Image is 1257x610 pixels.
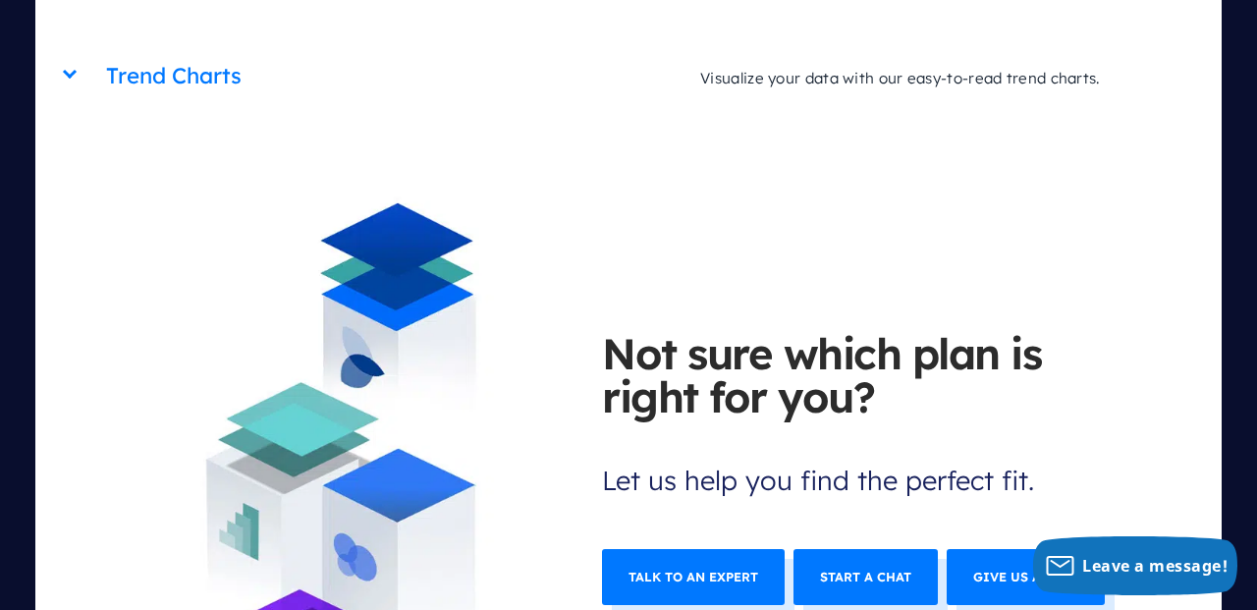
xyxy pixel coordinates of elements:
p: Visualize your data with our easy-to-read trend charts. [681,48,1150,108]
b: Not sure which plan is right for you? [602,332,1124,417]
a: Start a chat [793,549,938,605]
a: Talk to an expert [602,549,785,605]
button: Leave a message! [1033,536,1237,595]
a: Give us a call [947,549,1105,605]
h2: Trend Charts [106,51,681,101]
span: Leave a message! [1082,555,1228,577]
span: Let us help you find the perfect fit. [602,332,1124,505]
